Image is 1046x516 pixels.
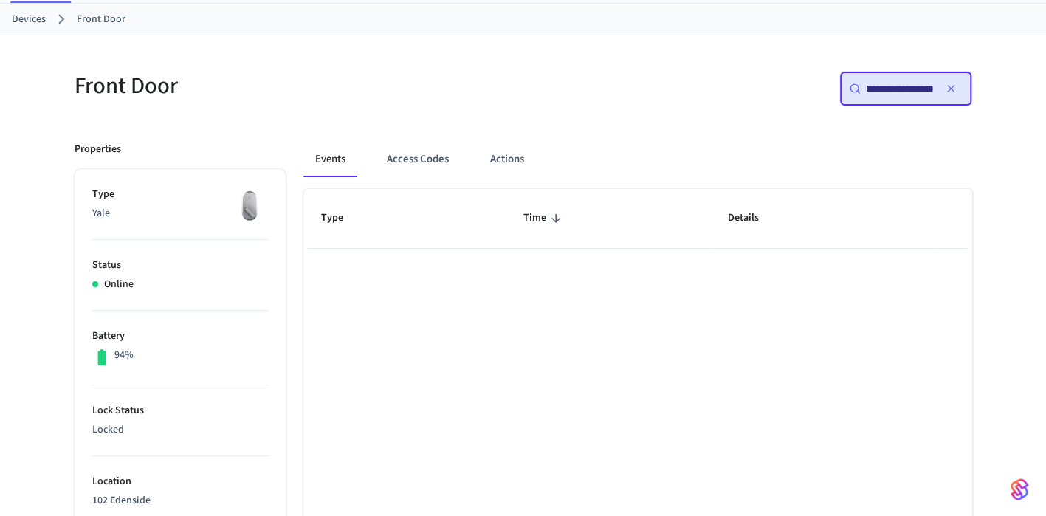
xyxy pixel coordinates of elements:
p: 94% [114,348,134,363]
p: Yale [92,206,268,221]
p: Location [92,474,268,489]
p: Online [104,277,134,292]
p: Lock Status [92,403,268,419]
img: SeamLogoGradient.69752ec5.svg [1011,478,1028,501]
button: Access Codes [375,142,461,177]
p: Properties [75,142,121,157]
p: Locked [92,422,268,438]
a: Devices [12,12,46,27]
button: Actions [478,142,536,177]
p: 102 Edenside [92,493,268,509]
p: Battery [92,328,268,344]
div: ant example [303,142,972,177]
table: sticky table [303,189,972,248]
a: Front Door [77,12,125,27]
span: Details [728,207,778,230]
img: August Wifi Smart Lock 3rd Gen, Silver, Front [231,187,268,224]
p: Status [92,258,268,273]
button: Events [303,142,357,177]
span: Time [523,207,565,230]
span: Type [321,207,362,230]
p: Type [92,187,268,202]
h5: Front Door [75,71,515,101]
